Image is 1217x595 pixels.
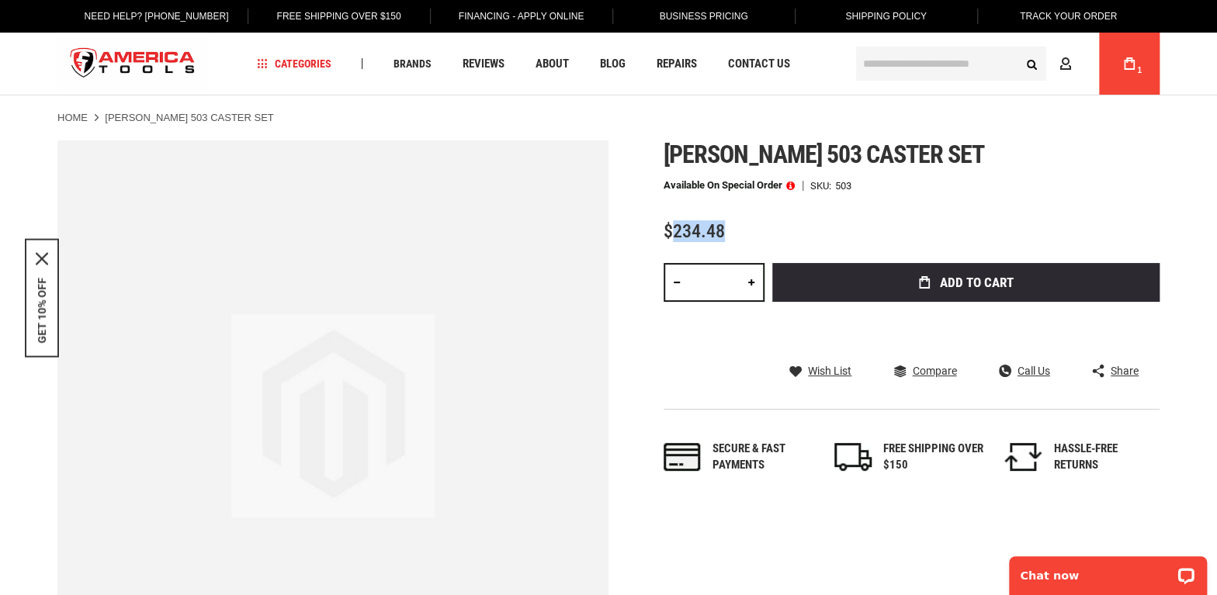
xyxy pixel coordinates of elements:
span: 1 [1137,66,1142,74]
iframe: Secure express checkout frame [769,306,1163,351]
span: Share [1111,365,1139,376]
iframe: LiveChat chat widget [999,546,1217,595]
a: Wish List [789,364,851,378]
span: Categories [257,58,331,69]
strong: [PERSON_NAME] 503 CASTER SET [105,112,273,123]
div: 503 [835,181,851,191]
div: HASSLE-FREE RETURNS [1053,441,1154,474]
a: Home [57,111,88,125]
p: Available on Special Order [664,180,795,191]
div: FREE SHIPPING OVER $150 [883,441,984,474]
span: Wish List [808,365,851,376]
a: Blog [593,54,633,74]
a: Categories [250,54,338,74]
span: $234.48 [664,220,725,242]
a: Compare [893,364,956,378]
span: About [536,58,569,70]
a: Call Us [999,364,1050,378]
img: image.jpg [231,314,435,517]
span: Brands [394,58,432,69]
button: Close [36,252,48,265]
span: Repairs [657,58,697,70]
button: Search [1017,49,1046,78]
span: Add to Cart [940,276,1014,289]
div: Secure & fast payments [713,441,813,474]
a: 1 [1115,33,1144,95]
img: payments [664,443,701,471]
span: Call Us [1018,365,1050,376]
a: store logo [57,35,208,93]
span: Blog [600,58,626,70]
button: GET 10% OFF [36,277,48,343]
a: Brands [387,54,439,74]
img: shipping [834,443,872,471]
span: Contact Us [728,58,790,70]
svg: close icon [36,252,48,265]
span: Reviews [463,58,504,70]
img: America Tools [57,35,208,93]
span: Shipping Policy [845,11,927,22]
a: Contact Us [721,54,797,74]
strong: SKU [810,181,835,191]
a: Reviews [456,54,511,74]
a: Repairs [650,54,704,74]
span: Compare [912,365,956,376]
button: Add to Cart [772,263,1160,302]
img: returns [1004,443,1042,471]
span: [PERSON_NAME] 503 caster set [664,140,984,169]
a: About [529,54,576,74]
